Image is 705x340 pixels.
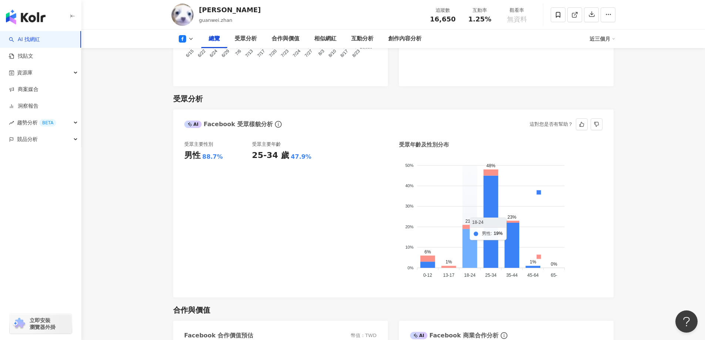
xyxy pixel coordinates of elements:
[464,273,476,278] tspan: 18-24
[530,119,573,130] div: 這對您是否有幫助？
[274,120,283,129] span: info-circle
[388,34,422,43] div: 創作內容分析
[184,141,213,148] div: 受眾主要性別
[423,273,432,278] tspan: 0-12
[173,94,203,104] div: 受眾分析
[39,119,56,127] div: BETA
[675,310,698,333] iframe: Help Scout Beacon - Open
[17,114,56,131] span: 趨勢分析
[171,4,194,26] img: KOL Avatar
[197,48,207,58] tspan: 6/22
[527,273,538,278] tspan: 45-64
[594,122,599,127] span: dislike
[507,16,527,23] span: 無資料
[244,48,254,58] tspan: 7/13
[256,48,266,58] tspan: 7/17
[399,141,449,149] div: 受眾年齡及性別分布
[405,225,413,229] tspan: 20%
[485,273,497,278] tspan: 25-34
[506,273,517,278] tspan: 35-44
[303,48,313,58] tspan: 7/27
[184,150,201,161] div: 男性
[405,204,413,209] tspan: 30%
[199,17,232,23] span: guanwei.zhan
[209,34,220,43] div: 總覽
[405,184,413,188] tspan: 40%
[466,7,494,14] div: 互動率
[291,153,312,161] div: 47.9%
[252,141,281,148] div: 受眾主要年齡
[314,34,336,43] div: 相似網紅
[410,331,499,340] div: Facebook 商業合作分析
[500,331,508,340] span: info-circle
[17,64,33,81] span: 資源庫
[9,86,38,93] a: 商案媒合
[234,48,242,57] tspan: 7/6
[184,331,254,340] div: Facebook 合作價值預估
[235,34,257,43] div: 受眾分析
[351,34,373,43] div: 互動分析
[199,5,261,14] div: [PERSON_NAME]
[184,120,273,128] div: Facebook 受眾樣貌分析
[351,332,377,339] div: 幣值：TWD
[429,7,457,14] div: 追蹤數
[410,332,428,339] div: AI
[9,36,40,43] a: searchAI 找網紅
[590,33,615,45] div: 近三個月
[9,53,33,60] a: 找貼文
[405,163,413,168] tspan: 50%
[339,48,349,58] tspan: 8/17
[185,48,195,58] tspan: 6/15
[551,273,557,278] tspan: 65-
[30,317,56,330] span: 立即安裝 瀏覽器外掛
[292,48,302,58] tspan: 7/24
[268,48,278,58] tspan: 7/20
[252,150,289,161] div: 25-34 歲
[280,48,290,58] tspan: 7/23
[220,48,230,58] tspan: 6/29
[10,314,72,334] a: chrome extension立即安裝 瀏覽器外掛
[468,16,491,23] span: 1.25%
[12,318,26,330] img: chrome extension
[9,102,38,110] a: 洞察報告
[430,15,456,23] span: 16,650
[327,48,337,58] tspan: 8/10
[9,120,14,125] span: rise
[503,7,531,14] div: 觀看率
[405,245,413,250] tspan: 10%
[443,273,454,278] tspan: 13-17
[17,131,38,148] span: 競品分析
[272,34,299,43] div: 合作與價值
[407,266,413,270] tspan: 0%
[173,305,210,315] div: 合作與價值
[579,122,584,127] span: like
[202,153,223,161] div: 88.7%
[208,48,218,58] tspan: 6/24
[6,10,46,24] img: logo
[360,45,372,49] tspan: 16,650
[317,48,325,57] tspan: 8/3
[184,121,202,128] div: AI
[473,222,488,228] span: 男性
[351,48,361,58] tspan: 8/23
